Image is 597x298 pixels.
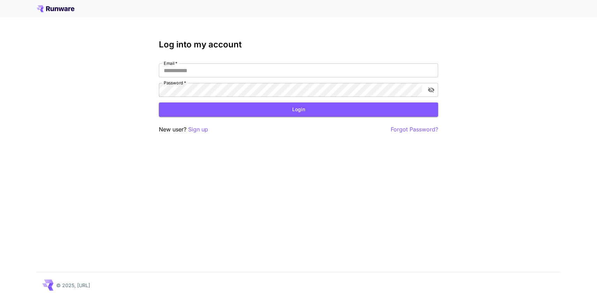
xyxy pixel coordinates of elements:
p: © 2025, [URL] [56,282,90,289]
label: Email [164,60,177,66]
h3: Log into my account [159,40,438,49]
p: New user? [159,125,208,134]
button: Sign up [188,125,208,134]
button: toggle password visibility [425,84,437,96]
button: Login [159,102,438,117]
button: Forgot Password? [391,125,438,134]
label: Password [164,80,186,86]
